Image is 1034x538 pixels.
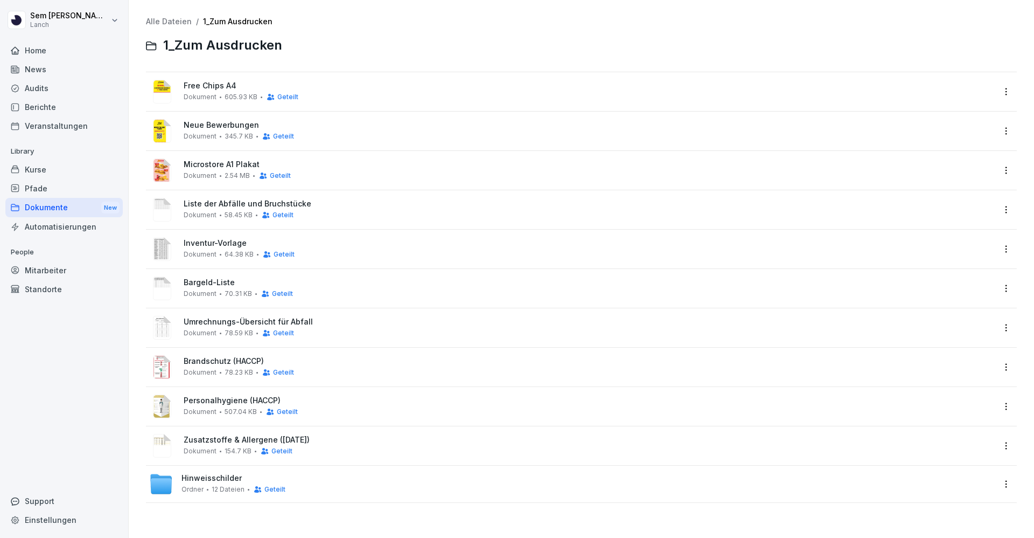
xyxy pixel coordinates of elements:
span: Geteilt [274,251,295,258]
span: 1_Zum Ausdrucken [163,38,282,53]
span: Dokument [184,172,216,180]
span: Geteilt [273,211,294,219]
span: Dokument [184,447,216,455]
span: Geteilt [273,369,294,376]
span: 605.93 KB [225,93,257,101]
span: Dokument [184,251,216,258]
span: Geteilt [277,408,298,416]
p: Sem [PERSON_NAME] [30,11,109,20]
span: 58.45 KB [225,211,253,219]
span: 154.7 KB [225,447,251,455]
span: 12 Dateien [212,486,244,493]
span: Geteilt [271,447,292,455]
a: Veranstaltungen [5,116,123,135]
a: 1_Zum Ausdrucken [203,17,273,26]
span: Microstore A1 Plakat [184,160,994,169]
span: Zusatzstoffe & Allergene ([DATE]) [184,436,994,445]
a: Mitarbeiter [5,261,123,280]
span: Dokument [184,369,216,376]
a: Kurse [5,160,123,179]
a: Alle Dateien [146,17,192,26]
div: New [101,202,120,214]
span: Dokument [184,93,216,101]
a: Automatisierungen [5,217,123,236]
span: Dokument [184,329,216,337]
span: Neue Bewerbungen [184,121,994,130]
a: Standorte [5,280,123,299]
div: Dokumente [5,198,123,218]
span: Bargeld-Liste [184,278,994,287]
a: Einstellungen [5,511,123,529]
span: Geteilt [264,486,285,493]
span: Dokument [184,408,216,416]
span: 345.7 KB [225,133,253,140]
span: 507.04 KB [225,408,257,416]
span: 70.31 KB [225,290,252,298]
span: Dokument [184,290,216,298]
a: HinweisschilderOrdner12 DateienGeteilt [149,472,994,496]
span: / [196,17,199,26]
a: Pfade [5,179,123,198]
span: 78.59 KB [225,329,253,337]
span: Ordner [181,486,204,493]
span: Geteilt [273,329,294,337]
p: People [5,244,123,261]
span: Brandschutz (HACCP) [184,357,994,366]
span: Free Chips A4 [184,81,994,91]
span: Umrechnungs-Übersicht für Abfall [184,318,994,327]
a: Audits [5,79,123,98]
p: Library [5,143,123,160]
span: Geteilt [277,93,298,101]
a: DokumenteNew [5,198,123,218]
span: 2.54 MB [225,172,250,180]
a: Home [5,41,123,60]
span: Inventur-Vorlage [184,239,994,248]
a: News [5,60,123,79]
span: 78.23 KB [225,369,253,376]
span: Liste der Abfälle und Bruchstücke [184,199,994,209]
span: Geteilt [272,290,293,298]
span: Dokument [184,211,216,219]
p: Lanch [30,21,109,29]
span: Geteilt [270,172,291,180]
span: 64.38 KB [225,251,254,258]
span: Personalhygiene (HACCP) [184,396,994,405]
span: Hinweisschilder [181,474,242,483]
div: Support [5,492,123,511]
span: Dokument [184,133,216,140]
span: Geteilt [273,133,294,140]
a: Berichte [5,98,123,116]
